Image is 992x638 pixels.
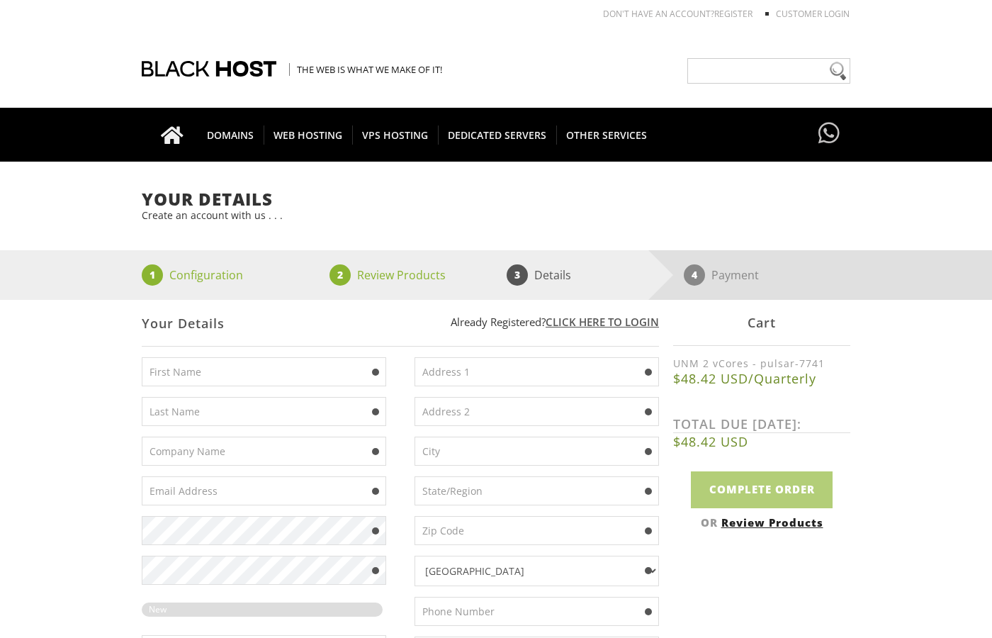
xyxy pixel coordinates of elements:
[673,515,850,530] div: OR
[415,397,659,426] input: Address 2
[721,515,823,530] a: Review Products
[673,370,850,387] b: $48.42 USD/Quarterly
[415,597,659,626] input: Phone Number
[142,301,659,347] div: Your Details
[264,125,353,145] span: WEB HOSTING
[142,264,163,286] span: 1
[714,8,753,20] a: REGISTER
[197,125,264,145] span: DOMAINS
[556,108,657,162] a: OTHER SERVICES
[691,471,833,508] input: Complete Order
[352,108,439,162] a: VPS HOSTING
[142,357,386,386] input: First Name
[264,108,353,162] a: WEB HOSTING
[415,437,659,466] input: City
[415,516,659,545] input: Zip Code
[815,108,843,160] a: Have questions?
[507,264,528,286] span: 3
[142,315,659,329] p: Already Registered?
[582,8,753,20] li: Don't have an account?
[687,58,850,84] input: Need help?
[534,264,571,286] p: Details
[556,125,657,145] span: OTHER SERVICES
[438,108,557,162] a: DEDICATED SERVERS
[684,264,705,286] span: 4
[415,357,659,386] input: Address 1
[415,476,659,505] input: State/Region
[711,264,759,286] p: Payment
[142,397,386,426] input: Last Name
[142,476,386,505] input: Email Address
[147,108,198,162] a: Go to homepage
[289,63,442,76] span: The Web is what we make of it!
[142,437,386,466] input: Company Name
[352,125,439,145] span: VPS HOSTING
[776,8,850,20] a: Customer Login
[673,357,850,370] label: UNM 2 vCores - pulsar-7741
[142,208,850,222] p: Create an account with us . . .
[673,433,850,450] b: $48.42 USD
[673,300,850,346] div: Cart
[197,108,264,162] a: DOMAINS
[546,315,659,329] a: Click here to login
[673,415,850,433] label: TOTAL DUE [DATE]:
[438,125,557,145] span: DEDICATED SERVERS
[169,264,243,286] p: Configuration
[329,264,351,286] span: 2
[357,264,446,286] p: Review Products
[142,190,850,208] h1: Your Details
